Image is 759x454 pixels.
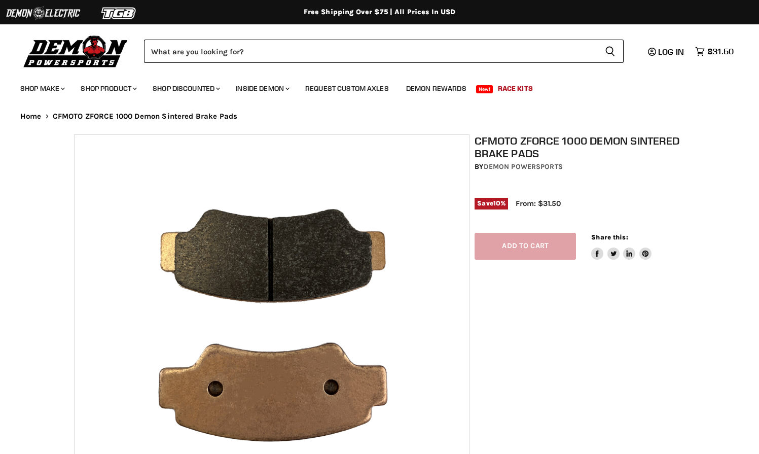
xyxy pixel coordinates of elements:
[81,4,157,23] img: TGB Logo 2
[475,134,690,160] h1: CFMOTO ZFORCE 1000 Demon Sintered Brake Pads
[144,40,597,63] input: Search
[597,40,624,63] button: Search
[5,4,81,23] img: Demon Electric Logo 2
[591,233,628,241] span: Share this:
[484,162,563,171] a: Demon Powersports
[493,199,500,207] span: 10
[591,233,652,260] aside: Share this:
[516,199,561,208] span: From: $31.50
[658,47,684,57] span: Log in
[13,74,731,99] ul: Main menu
[707,47,734,56] span: $31.50
[145,78,226,99] a: Shop Discounted
[298,78,396,99] a: Request Custom Axles
[490,78,540,99] a: Race Kits
[73,78,143,99] a: Shop Product
[228,78,296,99] a: Inside Demon
[690,44,739,59] a: $31.50
[643,47,690,56] a: Log in
[475,161,690,172] div: by
[475,198,508,209] span: Save %
[20,112,42,121] a: Home
[53,112,238,121] span: CFMOTO ZFORCE 1000 Demon Sintered Brake Pads
[13,78,71,99] a: Shop Make
[476,85,493,93] span: New!
[20,33,131,69] img: Demon Powersports
[399,78,474,99] a: Demon Rewards
[144,40,624,63] form: Product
